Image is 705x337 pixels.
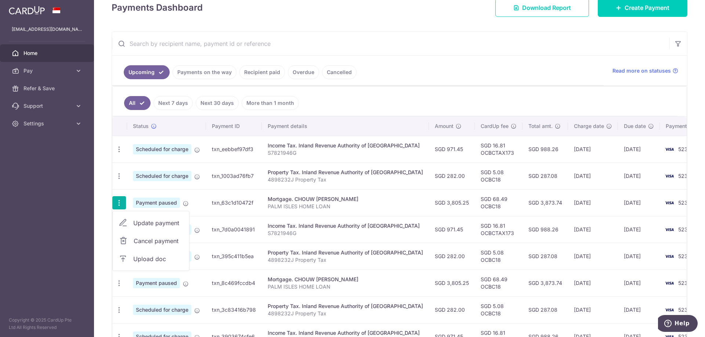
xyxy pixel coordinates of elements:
[624,122,646,130] span: Due date
[124,65,170,79] a: Upcoming
[268,329,423,337] div: Income Tax. Inland Revenue Authority of [GEOGRAPHIC_DATA]
[574,122,604,130] span: Charge date
[124,96,151,110] a: All
[288,65,319,79] a: Overdue
[206,270,262,296] td: txn_8c469fccdb4
[618,296,660,323] td: [DATE]
[239,65,285,79] a: Recipient paid
[196,96,239,110] a: Next 30 days
[568,270,618,296] td: [DATE]
[678,173,690,179] span: 5231
[625,3,669,12] span: Create Payment
[268,276,423,283] div: Mortgage. CHOUW [PERSON_NAME]
[568,216,618,243] td: [DATE]
[429,216,475,243] td: SGD 971.45
[618,216,660,243] td: [DATE]
[678,253,690,259] span: 5231
[206,117,262,136] th: Payment ID
[435,122,453,130] span: Amount
[173,65,236,79] a: Payments on the way
[268,283,423,290] p: PALM ISLES HOME LOAN
[12,26,82,33] p: [EMAIL_ADDRESS][DOMAIN_NAME]
[618,189,660,216] td: [DATE]
[475,296,523,323] td: SGD 5.08 OCBC18
[475,216,523,243] td: SGD 16.81 OCBCTAX173
[133,278,180,288] span: Payment paused
[568,243,618,270] td: [DATE]
[662,198,677,207] img: Bank Card
[568,189,618,216] td: [DATE]
[475,189,523,216] td: SGD 68.49 OCBC18
[618,136,660,162] td: [DATE]
[678,199,690,206] span: 5231
[568,162,618,189] td: [DATE]
[612,67,678,74] a: Read more on statuses
[206,189,262,216] td: txn_63c1d10472f
[23,67,72,74] span: Pay
[429,189,475,216] td: SGD 3,805.25
[658,315,698,333] iframe: Opens a widget where you can find more information
[23,85,72,92] span: Refer & Save
[523,243,568,270] td: SGD 287.08
[268,222,423,230] div: Income Tax. Inland Revenue Authority of [GEOGRAPHIC_DATA]
[612,67,671,74] span: Read more on statuses
[206,162,262,189] td: txn_1003ad76fb7
[133,198,180,208] span: Payment paused
[268,249,423,256] div: Property Tax. Inland Revenue Authority of [GEOGRAPHIC_DATA]
[568,296,618,323] td: [DATE]
[523,296,568,323] td: SGD 287.08
[322,65,357,79] a: Cancelled
[429,296,475,323] td: SGD 282.00
[429,270,475,296] td: SGD 3,805.25
[268,230,423,237] p: S7821946G
[112,32,669,55] input: Search by recipient name, payment id or reference
[429,136,475,162] td: SGD 971.45
[429,243,475,270] td: SGD 282.00
[112,1,203,14] h4: Payments Dashboard
[662,225,677,234] img: Bank Card
[678,226,690,232] span: 5231
[618,243,660,270] td: [DATE]
[662,279,677,287] img: Bank Card
[662,172,677,180] img: Bank Card
[133,122,149,130] span: Status
[662,305,677,314] img: Bank Card
[268,256,423,264] p: 4898232J Property Tax
[528,122,553,130] span: Total amt.
[268,176,423,183] p: 4898232J Property Tax
[618,162,660,189] td: [DATE]
[475,162,523,189] td: SGD 5.08 OCBC18
[523,189,568,216] td: SGD 3,873.74
[23,120,72,127] span: Settings
[268,303,423,310] div: Property Tax. Inland Revenue Authority of [GEOGRAPHIC_DATA]
[662,252,677,261] img: Bank Card
[523,216,568,243] td: SGD 988.26
[678,307,690,313] span: 5231
[262,117,429,136] th: Payment details
[475,270,523,296] td: SGD 68.49 OCBC18
[268,149,423,157] p: S7821946G
[133,144,191,154] span: Scheduled for charge
[9,6,45,15] img: CardUp
[23,102,72,110] span: Support
[268,142,423,149] div: Income Tax. Inland Revenue Authority of [GEOGRAPHIC_DATA]
[242,96,299,110] a: More than 1 month
[133,171,191,181] span: Scheduled for charge
[268,169,423,176] div: Property Tax. Inland Revenue Authority of [GEOGRAPHIC_DATA]
[429,162,475,189] td: SGD 282.00
[153,96,193,110] a: Next 7 days
[206,216,262,243] td: txn_7d0a0041891
[523,136,568,162] td: SGD 988.26
[206,296,262,323] td: txn_3c83416b798
[678,146,690,152] span: 5231
[206,136,262,162] td: txn_eebbef97df3
[568,136,618,162] td: [DATE]
[268,310,423,317] p: 4898232J Property Tax
[522,3,571,12] span: Download Report
[268,195,423,203] div: Mortgage. CHOUW [PERSON_NAME]
[523,270,568,296] td: SGD 3,873.74
[662,145,677,154] img: Bank Card
[475,136,523,162] td: SGD 16.81 OCBCTAX173
[23,50,72,57] span: Home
